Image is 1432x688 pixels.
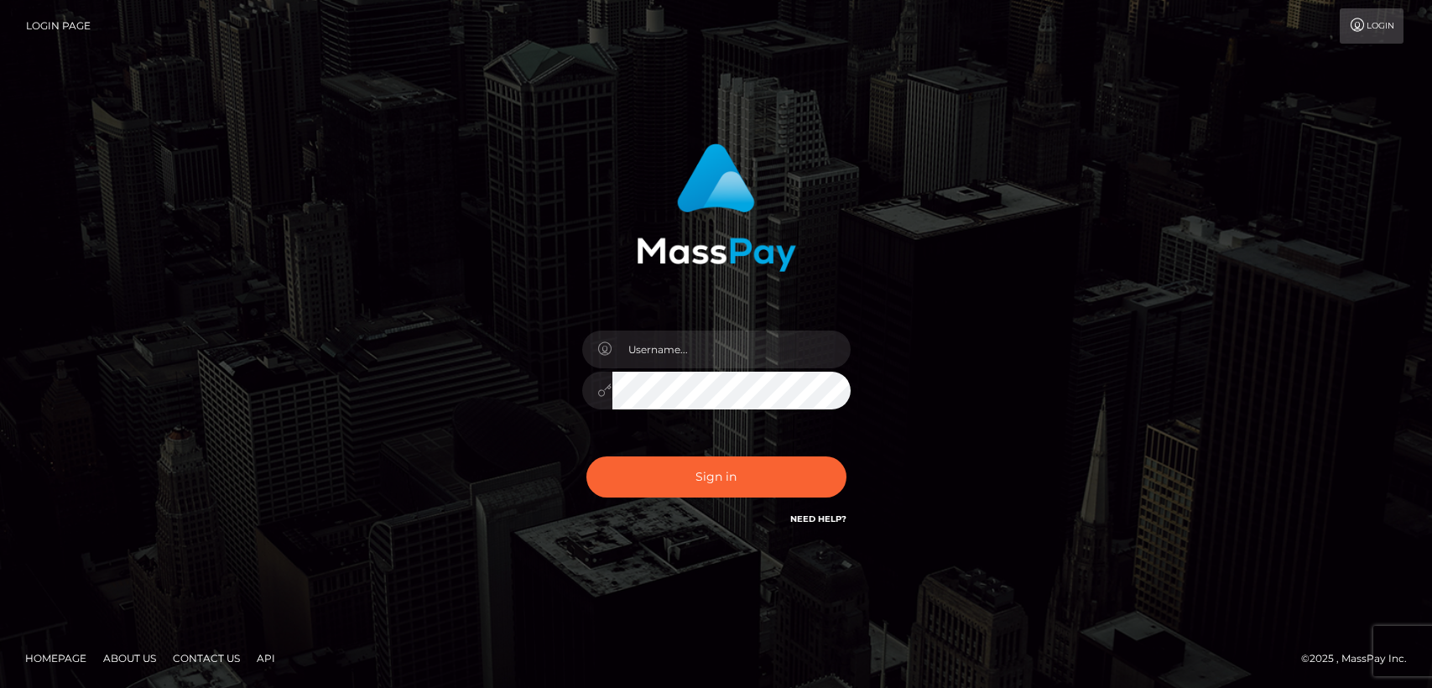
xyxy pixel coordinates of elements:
a: Login [1340,8,1403,44]
a: Need Help? [790,513,846,524]
a: About Us [96,645,163,671]
a: Homepage [18,645,93,671]
a: API [250,645,282,671]
button: Sign in [586,456,846,498]
img: MassPay Login [637,143,796,272]
a: Login Page [26,8,91,44]
input: Username... [612,331,851,368]
div: © 2025 , MassPay Inc. [1301,649,1419,668]
a: Contact Us [166,645,247,671]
